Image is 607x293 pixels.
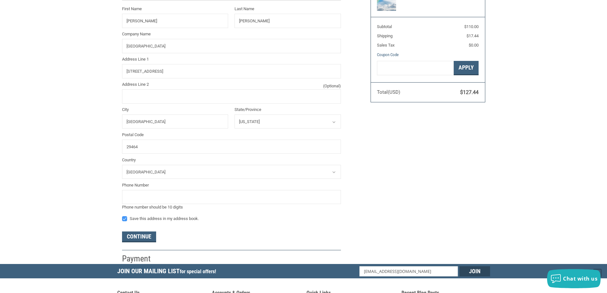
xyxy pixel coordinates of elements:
span: Shipping [377,33,393,38]
label: First Name [122,6,228,12]
small: (Optional) [323,83,341,89]
input: Gift Certificate or Coupon Code [377,61,454,75]
label: Phone Number [122,182,341,188]
span: Subtotal [377,24,392,29]
span: Sales Tax [377,43,394,48]
label: Company Name [122,31,341,37]
span: Total (USD) [377,89,400,95]
h5: Join Our Mailing List [117,264,219,280]
button: Continue [122,231,156,242]
button: Chat with us [547,269,601,288]
label: City [122,106,228,113]
span: $17.44 [466,33,479,38]
label: Country [122,157,341,163]
input: Email [359,266,458,276]
span: $0.00 [469,43,479,48]
label: Address Line 2 [122,81,341,88]
label: State/Province [235,106,341,113]
input: Join [459,266,490,276]
label: Postal Code [122,132,341,138]
label: Address Line 1 [122,56,341,62]
button: Apply [454,61,479,75]
span: Chat with us [563,275,597,282]
h2: Payment [122,253,159,264]
label: Last Name [235,6,341,12]
label: Save this address in my address book. [122,216,341,221]
span: $110.00 [464,24,479,29]
span: $127.44 [460,89,479,95]
div: Phone number should be 10 digits [122,204,341,210]
a: Coupon Code [377,52,399,57]
span: for special offers! [180,268,216,275]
